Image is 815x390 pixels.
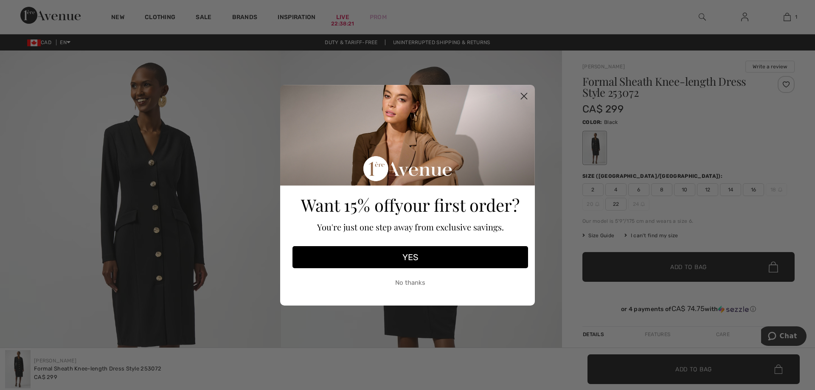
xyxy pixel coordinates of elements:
[517,89,531,104] button: Close dialog
[19,6,36,14] span: Chat
[292,272,528,294] button: No thanks
[317,221,504,233] span: You're just one step away from exclusive savings.
[301,194,395,216] span: Want 15% off
[292,246,528,268] button: YES
[395,194,520,216] span: your first order?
